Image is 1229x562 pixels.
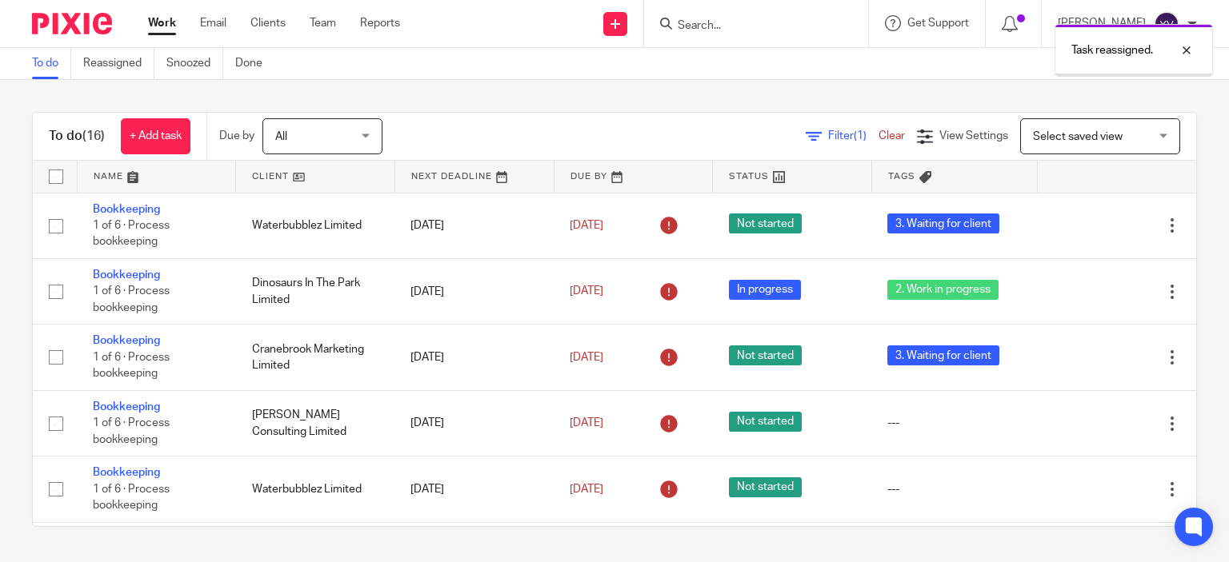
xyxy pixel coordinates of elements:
[828,130,879,141] span: Filter
[219,128,254,144] p: Due by
[394,325,554,390] td: [DATE]
[236,193,395,258] td: Waterbubblez Limited
[887,481,1021,497] div: ---
[1071,42,1153,58] p: Task reassigned.
[121,118,190,154] a: + Add task
[83,48,154,79] a: Reassigned
[93,401,160,413] a: Bookkeeping
[93,220,170,248] span: 1 of 6 · Process bookkeeping
[729,345,802,365] span: Not started
[729,280,801,300] span: In progress
[93,417,170,445] span: 1 of 6 · Process bookkeeping
[93,352,170,380] span: 1 of 6 · Process bookkeeping
[879,130,905,141] a: Clear
[888,172,915,181] span: Tags
[93,467,160,478] a: Bookkeeping
[93,484,170,512] span: 1 of 6 · Process bookkeeping
[82,130,105,142] span: (16)
[236,456,395,522] td: Waterbubblez Limited
[887,280,999,300] span: 2. Work in progress
[887,213,999,233] span: 3. Waiting for client
[1033,131,1123,142] span: Select saved view
[235,48,274,79] a: Done
[250,15,286,31] a: Clients
[1154,11,1179,37] img: svg%3E
[939,130,1008,141] span: View Settings
[32,48,71,79] a: To do
[360,15,400,31] a: Reports
[887,415,1021,431] div: ---
[854,130,867,141] span: (1)
[570,484,603,495] span: [DATE]
[570,417,603,428] span: [DATE]
[93,269,160,281] a: Bookkeeping
[729,412,802,432] span: Not started
[394,193,554,258] td: [DATE]
[310,15,336,31] a: Team
[394,456,554,522] td: [DATE]
[236,390,395,456] td: [PERSON_NAME] Consulting Limited
[236,325,395,390] td: Cranebrook Marketing Limited
[394,258,554,324] td: [DATE]
[729,213,802,233] span: Not started
[93,286,170,314] span: 1 of 6 · Process bookkeeping
[887,345,999,365] span: 3. Waiting for client
[275,131,287,142] span: All
[729,477,802,497] span: Not started
[93,335,160,346] a: Bookkeeping
[93,204,160,215] a: Bookkeeping
[570,352,603,363] span: [DATE]
[570,220,603,231] span: [DATE]
[148,15,176,31] a: Work
[394,390,554,456] td: [DATE]
[49,128,105,145] h1: To do
[32,13,112,34] img: Pixie
[570,286,603,297] span: [DATE]
[236,258,395,324] td: Dinosaurs In The Park Limited
[166,48,223,79] a: Snoozed
[200,15,226,31] a: Email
